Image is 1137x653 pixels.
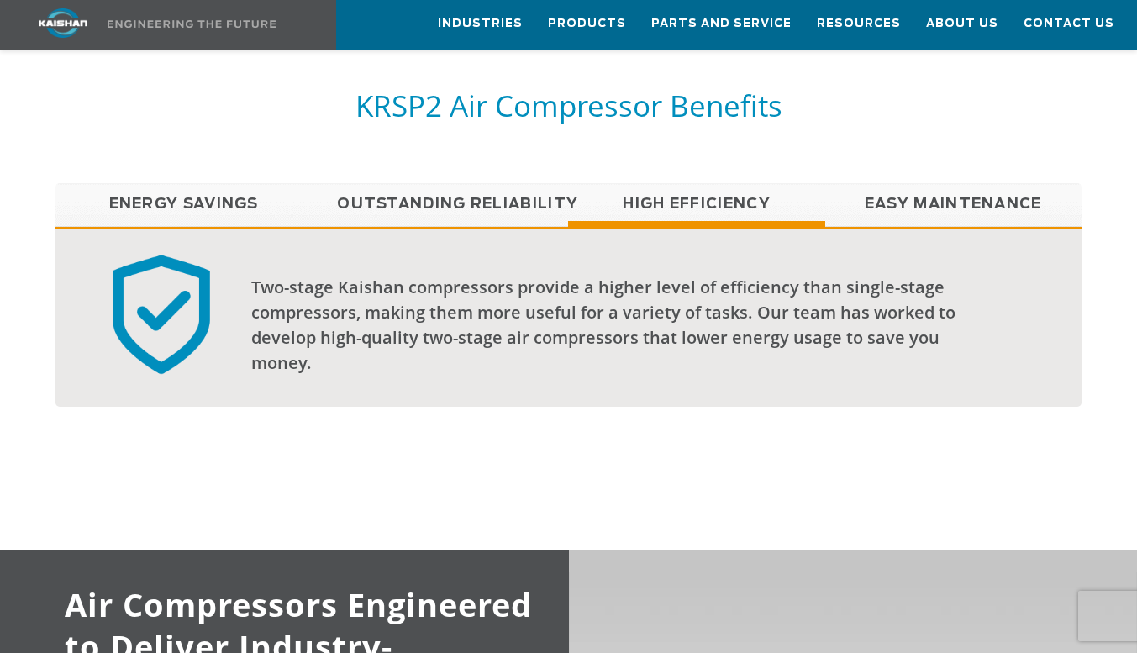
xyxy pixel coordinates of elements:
[438,1,523,46] a: Industries
[1024,14,1114,34] span: Contact Us
[825,183,1082,225] a: Easy Maintenance
[55,183,312,225] a: Energy Savings
[548,14,626,34] span: Products
[651,14,792,34] span: Parts and Service
[55,87,1082,124] h5: KRSP2 Air Compressor Benefits
[438,14,523,34] span: Industries
[926,1,998,46] a: About Us
[55,227,1082,407] div: High Efficiency
[108,20,276,28] img: Engineering the future
[1024,1,1114,46] a: Contact Us
[548,1,626,46] a: Products
[251,275,996,376] div: Two-stage Kaishan compressors provide a higher level of efficiency than single-stage compressors,...
[817,14,901,34] span: Resources
[651,1,792,46] a: Parts and Service
[926,14,998,34] span: About Us
[568,183,824,225] a: High Efficiency
[96,254,227,375] img: reliable badge
[312,183,568,225] a: Outstanding Reliability
[817,1,901,46] a: Resources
